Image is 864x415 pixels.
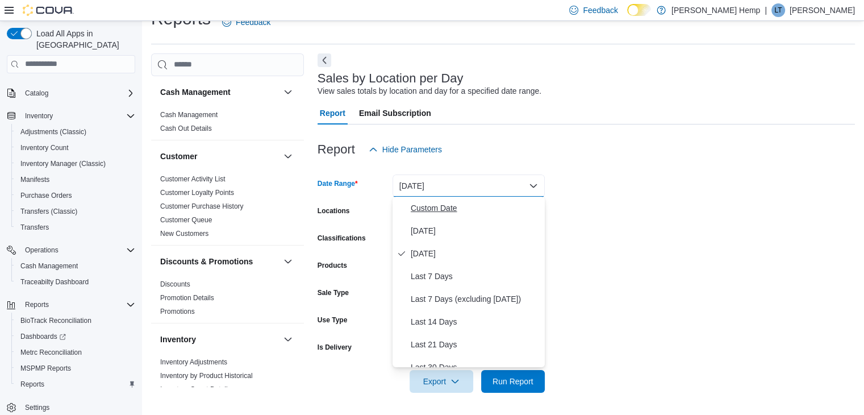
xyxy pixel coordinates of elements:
button: Discounts & Promotions [160,256,279,267]
a: Traceabilty Dashboard [16,275,93,289]
button: Cash Management [281,85,295,99]
a: Cash Management [16,259,82,273]
span: Purchase Orders [16,189,135,202]
span: Inventory Count Details [160,385,231,394]
span: Reports [20,380,44,389]
span: Metrc Reconciliation [16,346,135,359]
span: Promotion Details [160,293,214,302]
h3: Inventory [160,334,196,345]
span: Last 7 Days (excluding [DATE]) [411,292,540,306]
button: Cash Management [160,86,279,98]
span: MSPMP Reports [16,362,135,375]
a: Adjustments (Classic) [16,125,91,139]
a: Metrc Reconciliation [16,346,86,359]
div: Select listbox [393,197,545,367]
span: Cash Out Details [160,124,212,133]
button: Discounts & Promotions [281,255,295,268]
button: BioTrack Reconciliation [11,313,140,329]
label: Sale Type [318,288,349,297]
a: Discounts [160,280,190,288]
h3: Cash Management [160,86,231,98]
span: Custom Date [411,201,540,215]
label: Use Type [318,316,347,325]
a: Settings [20,401,54,414]
input: Dark Mode [627,4,651,16]
span: Inventory Count [16,141,135,155]
button: Inventory Manager (Classic) [11,156,140,172]
h3: Customer [160,151,197,162]
a: Customer Loyalty Points [160,189,234,197]
span: MSPMP Reports [20,364,71,373]
span: Customer Activity List [160,175,226,184]
span: Operations [25,246,59,255]
a: New Customers [160,230,208,238]
span: Feedback [583,5,617,16]
button: Reports [20,298,53,312]
label: Locations [318,206,350,215]
span: Adjustments (Classic) [20,127,86,136]
a: Inventory Count [16,141,73,155]
span: Email Subscription [359,102,431,125]
span: Inventory [20,109,135,123]
a: Purchase Orders [16,189,77,202]
a: Promotion Details [160,294,214,302]
span: Cash Management [16,259,135,273]
a: Dashboards [16,330,70,343]
span: Transfers [16,221,135,234]
a: BioTrack Reconciliation [16,314,96,327]
h3: Discounts & Promotions [160,256,253,267]
span: Customer Purchase History [160,202,244,211]
span: Last 14 Days [411,315,540,329]
button: Traceabilty Dashboard [11,274,140,290]
button: Next [318,53,331,67]
button: Export [410,370,473,393]
h3: Report [318,143,355,156]
span: Reports [25,300,49,309]
a: MSPMP Reports [16,362,76,375]
span: Discounts [160,280,190,289]
span: Catalog [20,86,135,100]
a: Promotions [160,308,195,316]
span: Reports [20,298,135,312]
a: Reports [16,377,49,391]
button: Catalog [2,85,140,101]
a: Cash Out Details [160,125,212,132]
div: View sales totals by location and day for a specified date range. [318,85,541,97]
button: Reports [2,297,140,313]
span: Export [416,370,466,393]
button: [DATE] [393,175,545,197]
a: Inventory Adjustments [160,358,227,366]
button: Inventory Count [11,140,140,156]
div: Customer [151,172,304,245]
a: Customer Activity List [160,175,226,183]
span: Inventory Manager (Classic) [20,159,106,168]
a: Transfers [16,221,53,234]
button: Customer [160,151,279,162]
label: Date Range [318,179,358,188]
a: Inventory Manager (Classic) [16,157,110,171]
span: Report [320,102,345,125]
span: New Customers [160,229,208,238]
a: Inventory Count Details [160,385,231,393]
span: Transfers [20,223,49,232]
button: Hide Parameters [364,138,446,161]
span: Metrc Reconciliation [20,348,82,357]
button: Metrc Reconciliation [11,345,140,360]
span: Inventory [25,111,53,121]
span: Adjustments (Classic) [16,125,135,139]
span: Inventory Count [20,143,69,152]
button: Inventory [281,333,295,346]
span: Purchase Orders [20,191,72,200]
button: Manifests [11,172,140,188]
span: Settings [20,400,135,414]
button: Cash Management [11,258,140,274]
span: Dashboards [16,330,135,343]
a: Manifests [16,173,54,186]
button: Inventory [20,109,57,123]
span: Last 21 Days [411,338,540,351]
button: Reports [11,376,140,392]
span: Cash Management [160,110,218,119]
span: Last 30 Days [411,360,540,374]
label: Products [318,261,347,270]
